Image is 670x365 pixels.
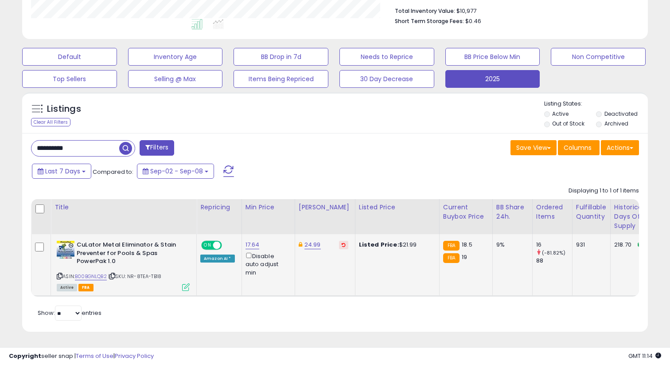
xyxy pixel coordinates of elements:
[38,309,101,317] span: Show: entries
[465,17,481,25] span: $0.46
[510,140,557,155] button: Save View
[536,257,572,265] div: 88
[93,168,133,176] span: Compared to:
[395,17,464,25] b: Short Term Storage Fees:
[9,352,154,361] div: seller snap | |
[536,241,572,249] div: 16
[200,203,238,212] div: Repricing
[245,240,260,249] a: 17.64
[445,70,540,88] button: 2025
[628,352,661,360] span: 2025-09-16 11:14 GMT
[443,203,489,221] div: Current Buybox Price
[234,48,328,66] button: BB Drop in 7d
[339,48,434,66] button: Needs to Reprice
[552,110,569,118] label: Active
[22,70,117,88] button: Top Sellers
[299,203,351,212] div: [PERSON_NAME]
[462,240,472,249] span: 18.5
[9,352,41,360] strong: Copyright
[57,241,190,290] div: ASIN:
[200,255,235,263] div: Amazon AI *
[576,203,607,221] div: Fulfillable Quantity
[395,5,632,16] li: $10,977
[569,187,639,195] div: Displaying 1 to 1 of 1 items
[47,103,81,115] h5: Listings
[221,242,235,249] span: OFF
[137,164,214,179] button: Sep-02 - Sep-08
[55,203,193,212] div: Title
[443,241,460,251] small: FBA
[614,203,647,231] div: Historical Days Of Supply
[395,7,455,15] b: Total Inventory Value:
[614,241,643,249] div: 218.70
[544,100,648,108] p: Listing States:
[604,120,628,127] label: Archived
[128,48,223,66] button: Inventory Age
[76,352,113,360] a: Terms of Use
[564,143,592,152] span: Columns
[22,48,117,66] button: Default
[496,203,529,221] div: BB Share 24h.
[551,48,646,66] button: Non Competitive
[552,120,584,127] label: Out of Stock
[601,140,639,155] button: Actions
[359,241,432,249] div: $21.99
[31,118,70,126] div: Clear All Filters
[128,70,223,88] button: Selling @ Max
[359,203,436,212] div: Listed Price
[32,164,91,179] button: Last 7 Days
[57,284,77,291] span: All listings currently available for purchase on Amazon
[140,140,174,156] button: Filters
[57,241,74,259] img: 513aN3f9xpL._SL40_.jpg
[234,70,328,88] button: Items Being Repriced
[443,253,460,263] small: FBA
[496,241,526,249] div: 9%
[462,253,467,261] span: 19
[576,241,604,249] div: 931
[78,284,93,291] span: FBA
[542,249,565,256] small: (-81.82%)
[75,273,107,280] a: B00BGNLQB2
[445,48,540,66] button: BB Price Below Min
[202,242,213,249] span: ON
[115,352,154,360] a: Privacy Policy
[558,140,600,155] button: Columns
[359,240,399,249] b: Listed Price:
[150,167,203,176] span: Sep-02 - Sep-08
[304,240,321,249] a: 24.99
[245,203,291,212] div: Min Price
[77,241,184,268] b: CuLator Metal Eliminator & Stain Preventer for Pools & Spas PowerPak 1.0
[45,167,80,176] span: Last 7 Days
[339,70,434,88] button: 30 Day Decrease
[536,203,569,221] div: Ordered Items
[604,110,638,118] label: Deactivated
[108,273,161,280] span: | SKU: NR-8TEA-TB18
[245,251,288,277] div: Disable auto adjust min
